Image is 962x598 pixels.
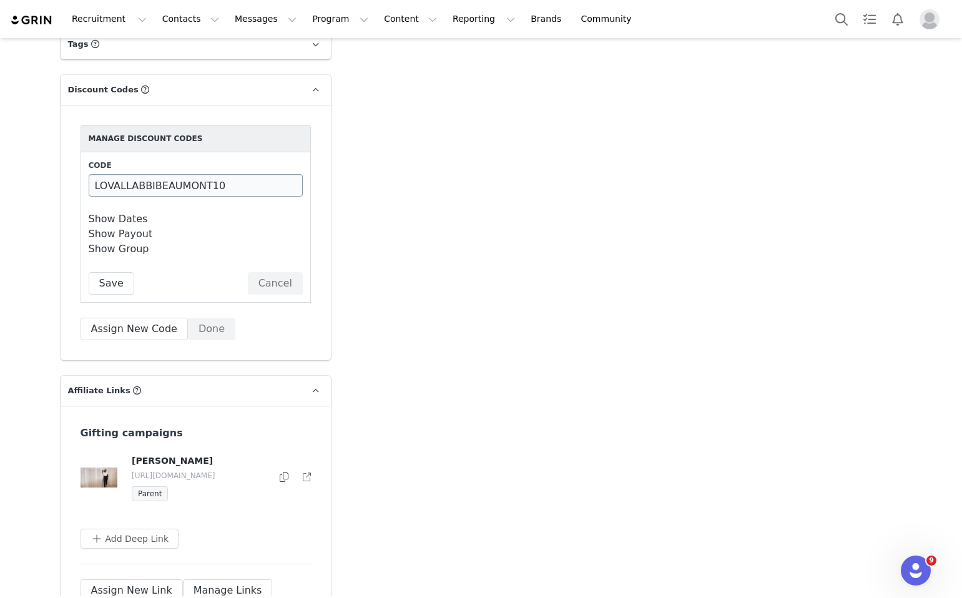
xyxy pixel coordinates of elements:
[10,14,54,26] img: grin logo
[64,5,154,33] button: Recruitment
[68,84,139,96] span: Discount Codes
[884,5,911,33] button: Notifications
[828,5,855,33] button: Search
[912,9,952,29] button: Profile
[920,9,940,29] img: placeholder-profile.jpg
[89,243,149,255] a: Show Group
[376,5,444,33] button: Content
[926,556,936,566] span: 9
[81,529,179,549] button: Add Deep Link
[227,5,304,33] button: Messages
[89,174,303,197] input: CODE
[10,10,513,24] body: Rich Text Area. Press ALT-0 for help.
[523,5,572,33] a: Brands
[89,272,134,295] button: Save
[248,272,303,295] button: Cancel
[574,5,645,33] a: Community
[132,470,266,481] p: [URL][DOMAIN_NAME]
[188,318,235,340] button: Done
[132,454,266,468] h4: [PERSON_NAME]
[81,426,282,441] h3: Gifting campaigns
[132,486,168,501] span: Parent
[89,213,148,225] a: Show Dates
[856,5,883,33] a: Tasks
[89,133,303,144] div: Manage Discount Codes
[901,556,931,586] iframe: Intercom live chat
[155,5,227,33] button: Contacts
[445,5,523,33] button: Reporting
[68,385,130,397] span: Affiliate Links
[89,160,303,171] label: Code
[305,5,376,33] button: Program
[89,228,153,240] a: Show Payout
[81,318,188,340] button: Assign New Code
[68,38,89,51] span: Tags
[81,468,118,488] img: Desktop__Top_banner_-_rev_fc107475-be84-4510-9b4d-e41d52d0c31e_1.jpg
